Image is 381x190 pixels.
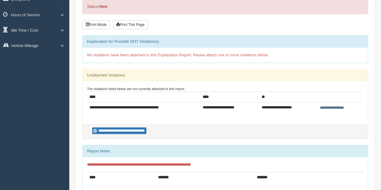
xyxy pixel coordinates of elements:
button: Print This Page [113,20,148,29]
small: The violations listed below are not currently attached to this report: [87,87,185,91]
div: Explanation for Possible DOT Violation(s) [83,36,368,48]
span: No violations have been attached to this Explanation Report. Please attach one or more violations... [87,53,269,57]
div: Unattached Violations [83,69,368,81]
div: Report Notes [83,145,368,157]
strong: New [99,4,107,9]
button: Print Mode [82,20,110,29]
